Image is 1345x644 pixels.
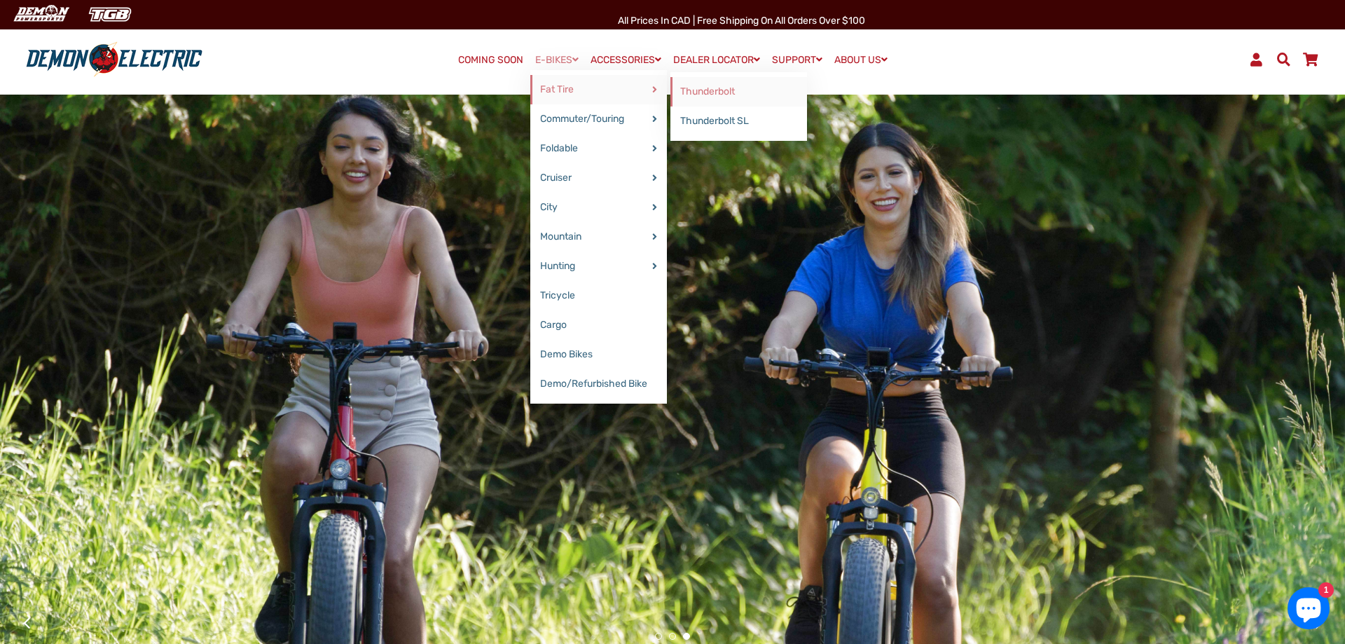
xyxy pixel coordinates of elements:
a: ABOUT US [829,50,892,70]
a: Commuter/Touring [530,104,667,134]
a: Tricycle [530,281,667,310]
span: All Prices in CAD | Free shipping on all orders over $100 [618,15,865,27]
button: 3 of 3 [683,633,690,640]
a: ACCESSORIES [586,50,666,70]
a: Thunderbolt [670,77,807,107]
a: E-BIKES [530,50,584,70]
a: Cruiser [530,163,667,193]
a: DEALER LOCATOR [668,50,765,70]
a: Demo Bikes [530,340,667,369]
a: Fat Tire [530,75,667,104]
a: Cargo [530,310,667,340]
img: Demon Electric [7,3,74,26]
button: 1 of 3 [655,633,662,640]
img: TGB Canada [81,3,139,26]
button: 2 of 3 [669,633,676,640]
a: Demo/Refurbished Bike [530,369,667,399]
img: Demon Electric logo [21,41,207,78]
a: COMING SOON [453,50,528,70]
a: City [530,193,667,222]
a: Mountain [530,222,667,252]
inbox-online-store-chat: Shopify online store chat [1283,587,1334,633]
a: Thunderbolt SL [670,107,807,136]
a: Foldable [530,134,667,163]
a: Hunting [530,252,667,281]
a: SUPPORT [767,50,827,70]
